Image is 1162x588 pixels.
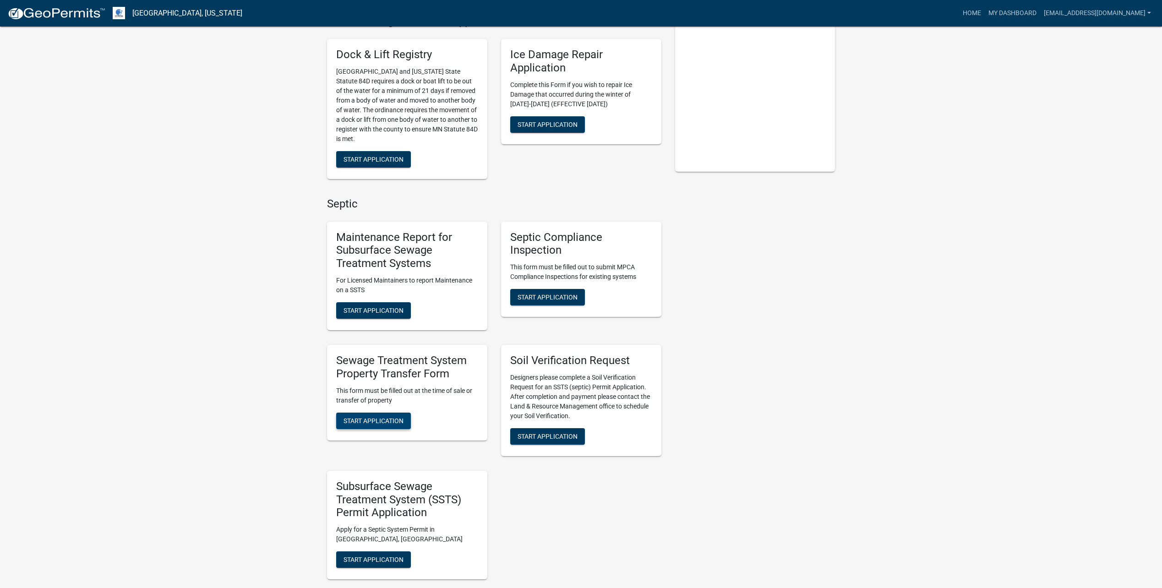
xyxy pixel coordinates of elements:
button: Start Application [336,302,411,319]
p: For Licensed Maintainers to report Maintenance on a SSTS [336,276,478,295]
img: Otter Tail County, Minnesota [113,7,125,19]
button: Start Application [336,413,411,429]
p: [GEOGRAPHIC_DATA] and [US_STATE] State Statute 84D requires a dock or boat lift to be out of the ... [336,67,478,144]
button: Start Application [510,428,585,445]
a: My Dashboard [985,5,1040,22]
span: Start Application [344,307,404,314]
p: Apply for a Septic System Permit in [GEOGRAPHIC_DATA], [GEOGRAPHIC_DATA] [336,525,478,544]
button: Start Application [510,289,585,305]
p: This form must be filled out to submit MPCA Compliance Inspections for existing systems [510,262,652,282]
span: Start Application [518,294,578,301]
span: Start Application [344,155,404,163]
p: Complete this Form if you wish to repair Ice Damage that occurred during the winter of [DATE]-[DA... [510,80,652,109]
button: Start Application [336,151,411,168]
span: Start Application [518,432,578,440]
h5: Maintenance Report for Subsurface Sewage Treatment Systems [336,231,478,270]
span: Start Application [344,556,404,563]
p: This form must be filled out at the time of sale or transfer of property [336,386,478,405]
h5: Dock & Lift Registry [336,48,478,61]
h5: Sewage Treatment System Property Transfer Form [336,354,478,381]
span: Start Application [518,120,578,128]
h5: Septic Compliance Inspection [510,231,652,257]
a: [EMAIL_ADDRESS][DOMAIN_NAME] [1040,5,1155,22]
p: Designers please complete a Soil Verification Request for an SSTS (septic) Permit Application. Af... [510,373,652,421]
h5: Ice Damage Repair Application [510,48,652,75]
a: Home [959,5,985,22]
h5: Subsurface Sewage Treatment System (SSTS) Permit Application [336,480,478,519]
button: Start Application [336,551,411,568]
button: Start Application [510,116,585,133]
h4: Septic [327,197,661,211]
a: [GEOGRAPHIC_DATA], [US_STATE] [132,5,242,21]
h5: Soil Verification Request [510,354,652,367]
span: Start Application [344,417,404,424]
